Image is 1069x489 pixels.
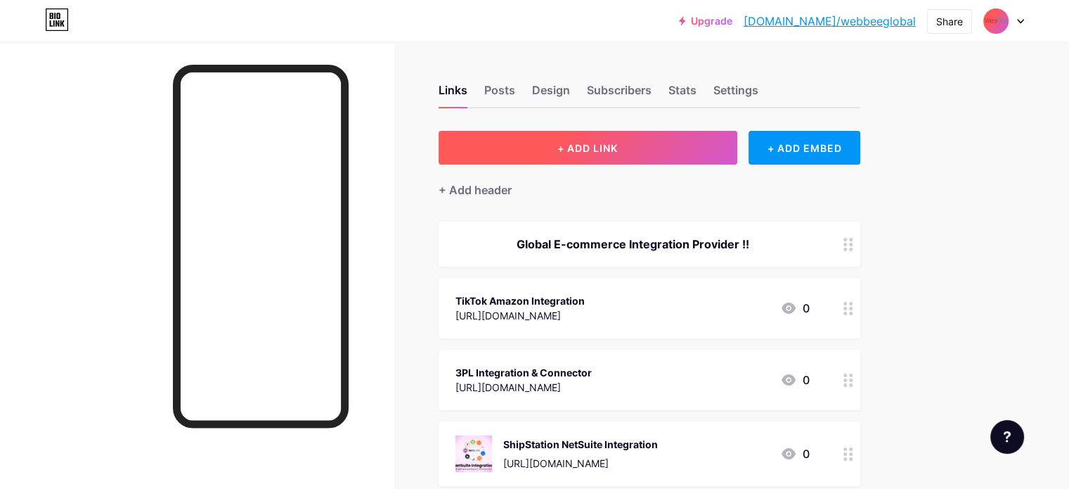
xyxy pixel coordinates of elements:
div: 0 [780,371,810,388]
div: Subscribers [587,82,652,107]
div: Share [936,14,963,29]
div: 0 [780,445,810,462]
button: + ADD LINK [439,131,737,165]
div: [URL][DOMAIN_NAME] [503,456,658,471]
div: 0 [780,300,810,317]
div: 3PL Integration & Connector [455,365,592,380]
a: [DOMAIN_NAME]/webbeeglobal [744,13,916,30]
div: Posts [484,82,515,107]
div: + ADD EMBED [749,131,860,165]
img: logo_orange.svg [22,23,34,34]
span: + ADD LINK [557,142,618,154]
div: Links [439,82,467,107]
div: v 4.0.25 [39,23,69,34]
div: [URL][DOMAIN_NAME] [455,308,585,323]
div: ShipStation NetSuite Integration [503,437,658,452]
div: [URL][DOMAIN_NAME] [455,380,592,395]
div: Design [532,82,570,107]
div: Domain Overview [53,83,126,92]
div: TikTok Amazon Integration [455,293,585,308]
div: Global E-commerce Integration Provider !! [455,236,810,253]
img: ShipStation NetSuite Integration [455,436,492,472]
div: Stats [668,82,697,107]
img: tab_keywords_by_traffic_grey.svg [140,82,151,93]
div: Keywords by Traffic [155,83,237,92]
div: Settings [713,82,758,107]
div: Domain: [DOMAIN_NAME] [37,37,155,48]
a: Upgrade [679,15,732,27]
img: tab_domain_overview_orange.svg [38,82,49,93]
img: website_grey.svg [22,37,34,48]
div: + Add header [439,182,512,198]
img: webbeeglobal [983,8,1009,34]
